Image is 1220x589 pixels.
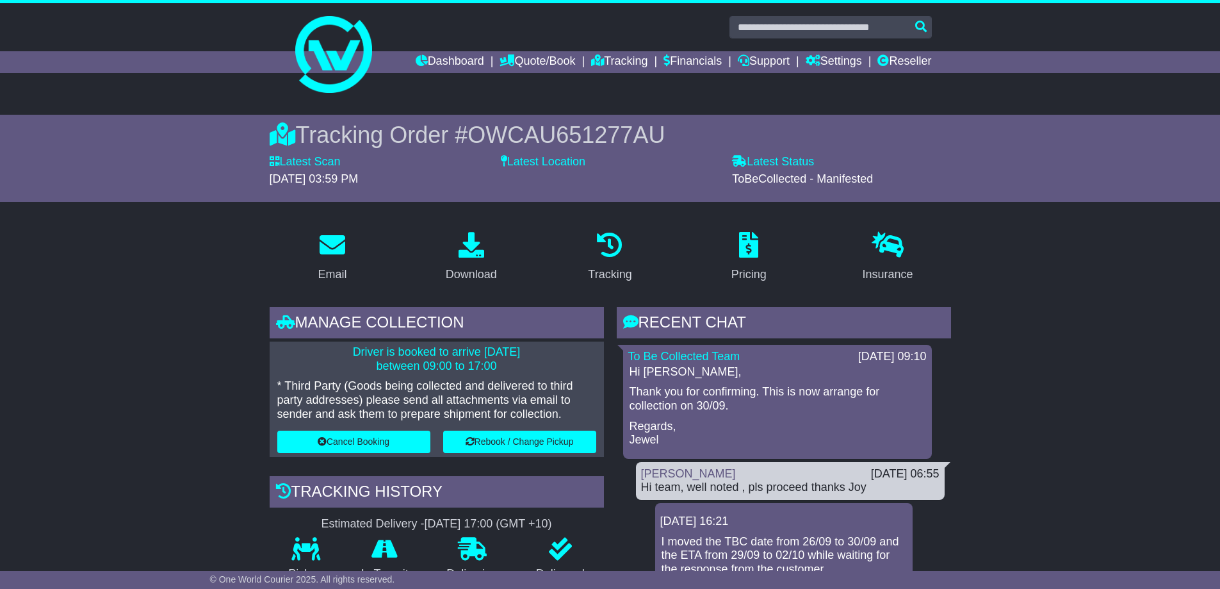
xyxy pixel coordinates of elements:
[630,420,925,447] p: Regards, Jewel
[270,567,343,581] p: Pickup
[500,51,575,73] a: Quote/Book
[210,574,395,585] span: © One World Courier 2025. All rights reserved.
[641,467,736,480] a: [PERSON_NAME]
[270,517,604,531] div: Estimated Delivery -
[425,517,552,531] div: [DATE] 17:00 (GMT +10)
[863,266,913,283] div: Insurance
[446,266,497,283] div: Download
[806,51,862,73] a: Settings
[723,228,775,288] a: Pricing
[270,155,341,169] label: Latest Scan
[591,51,647,73] a: Tracking
[309,228,355,288] a: Email
[416,51,484,73] a: Dashboard
[660,515,907,529] div: [DATE] 16:21
[588,266,631,283] div: Tracking
[277,431,430,453] button: Cancel Booking
[437,228,505,288] a: Download
[517,567,604,581] p: Delivered
[501,155,585,169] label: Latest Location
[617,307,951,342] div: RECENT CHAT
[628,350,740,363] a: To Be Collected Team
[630,385,925,413] p: Thank you for confirming. This is now arrange for collection on 30/09.
[662,535,906,577] p: I moved the TBC date from 26/09 to 30/09 and the ETA from 29/09 to 02/10 while waiting for the re...
[270,121,951,149] div: Tracking Order #
[854,228,922,288] a: Insurance
[270,307,604,342] div: Manage collection
[731,266,767,283] div: Pricing
[428,567,517,581] p: Delivering
[270,476,604,511] div: Tracking history
[732,155,814,169] label: Latest Status
[277,379,596,421] p: * Third Party (Goods being collected and delivered to third party addresses) please send all atta...
[641,481,939,495] div: Hi team, well noted , pls proceed thanks Joy
[270,172,359,185] span: [DATE] 03:59 PM
[630,365,925,379] p: Hi [PERSON_NAME],
[277,345,596,373] p: Driver is booked to arrive [DATE] between 09:00 to 17:00
[877,51,931,73] a: Reseller
[580,228,640,288] a: Tracking
[871,467,939,481] div: [DATE] 06:55
[732,172,873,185] span: ToBeCollected - Manifested
[468,122,665,148] span: OWCAU651277AU
[342,567,428,581] p: In Transit
[858,350,927,364] div: [DATE] 09:10
[443,431,596,453] button: Rebook / Change Pickup
[738,51,790,73] a: Support
[318,266,346,283] div: Email
[663,51,722,73] a: Financials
